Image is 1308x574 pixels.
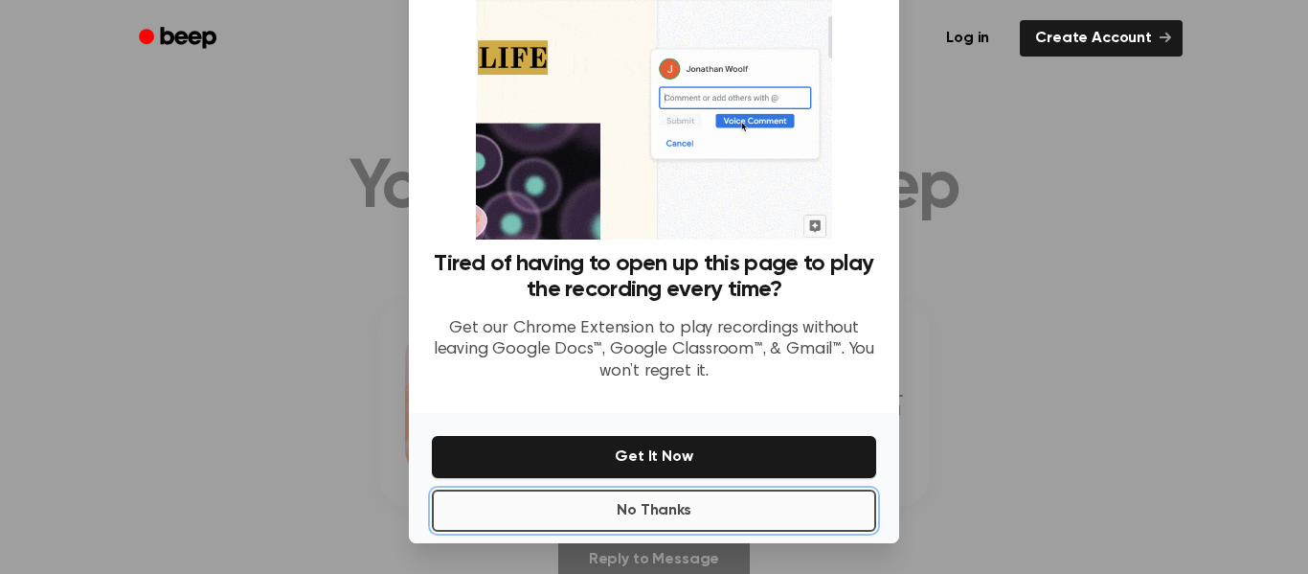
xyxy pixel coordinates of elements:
button: No Thanks [432,490,876,532]
p: Get our Chrome Extension to play recordings without leaving Google Docs™, Google Classroom™, & Gm... [432,318,876,383]
a: Beep [125,20,234,57]
button: Get It Now [432,436,876,478]
a: Log in [927,16,1008,60]
h3: Tired of having to open up this page to play the recording every time? [432,251,876,303]
a: Create Account [1020,20,1183,57]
